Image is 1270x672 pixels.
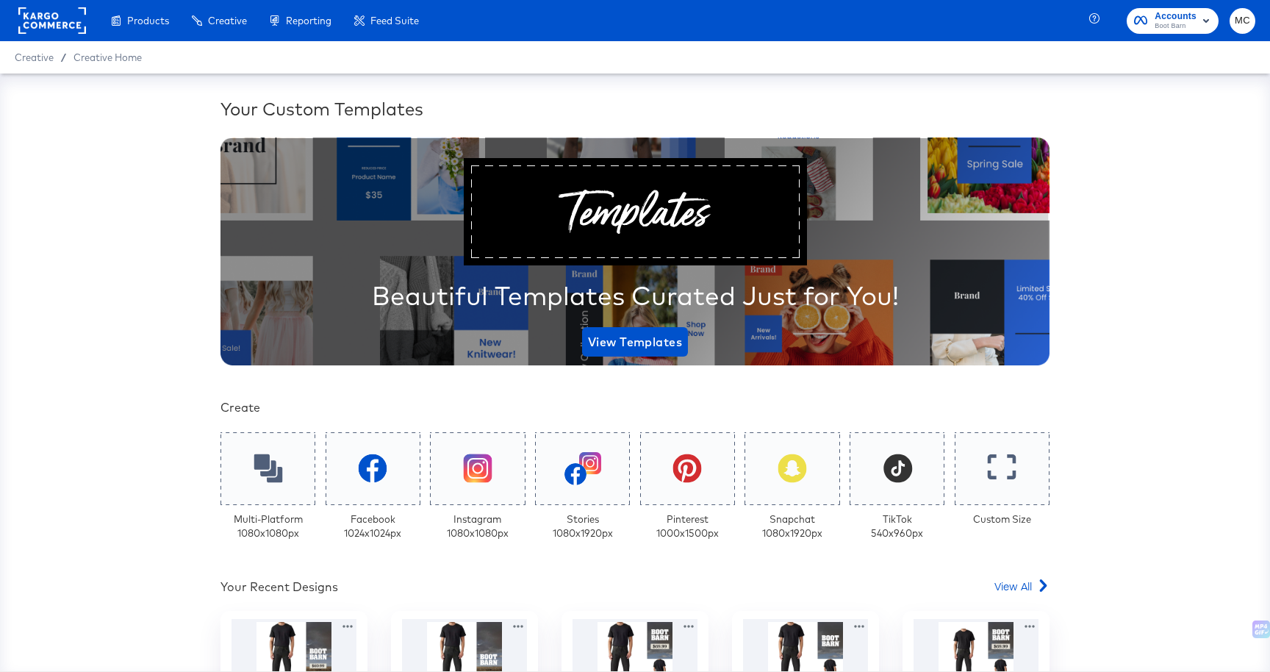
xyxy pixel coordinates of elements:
div: Beautiful Templates Curated Just for You! [372,277,899,314]
div: Stories 1080 x 1920 px [553,512,613,540]
span: Feed Suite [370,15,419,26]
div: Snapchat 1080 x 1920 px [762,512,822,540]
div: Custom Size [973,512,1031,526]
span: Products [127,15,169,26]
div: Pinterest 1000 x 1500 px [656,512,719,540]
span: Accounts [1155,9,1197,24]
span: Creative [15,51,54,63]
span: View All [994,579,1032,593]
span: Boot Barn [1155,21,1197,32]
button: AccountsBoot Barn [1127,8,1219,34]
button: View Templates [582,327,688,357]
span: Creative [208,15,247,26]
div: Multi-Platform 1080 x 1080 px [234,512,303,540]
button: MC [1230,8,1255,34]
a: View All [994,579,1050,600]
div: Facebook 1024 x 1024 px [344,512,401,540]
div: Your Recent Designs [220,579,338,596]
span: View Templates [588,332,682,352]
div: Create [220,399,1050,416]
span: / [54,51,73,63]
div: TikTok 540 x 960 px [871,512,923,540]
div: Instagram 1080 x 1080 px [447,512,509,540]
div: Your Custom Templates [220,96,1050,121]
a: Creative Home [73,51,142,63]
span: Reporting [286,15,331,26]
span: MC [1235,12,1249,29]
